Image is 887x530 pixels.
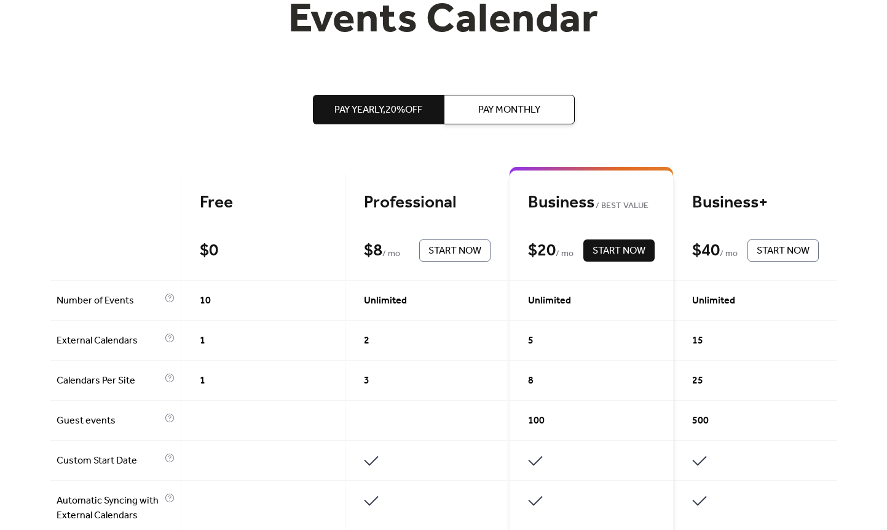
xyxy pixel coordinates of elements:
[528,294,571,308] span: Unlimited
[364,240,382,262] div: $ 8
[57,294,162,308] span: Number of Events
[692,374,703,388] span: 25
[364,374,369,388] span: 3
[528,374,534,388] span: 8
[364,334,369,348] span: 2
[419,239,491,262] button: Start Now
[57,414,162,428] span: Guest events
[692,414,709,428] span: 500
[528,240,556,262] div: $ 20
[692,240,720,262] div: $ 40
[692,334,703,348] span: 15
[313,95,444,124] button: Pay Yearly,20%off
[57,334,162,348] span: External Calendars
[57,494,162,523] span: Automatic Syncing with External Calendars
[382,247,400,262] span: / mo
[747,239,819,262] button: Start Now
[334,103,422,118] span: Pay Yearly, 20% off
[57,454,162,468] span: Custom Start Date
[692,192,819,214] div: Business+
[57,374,162,388] span: Calendars Per Site
[200,334,205,348] span: 1
[528,334,534,348] span: 5
[364,192,491,214] div: Professional
[593,244,645,259] span: Start Now
[444,95,575,124] button: Pay Monthly
[528,192,655,214] div: Business
[583,239,655,262] button: Start Now
[428,244,481,259] span: Start Now
[200,294,211,308] span: 10
[200,240,218,262] div: $ 0
[528,414,545,428] span: 100
[364,294,407,308] span: Unlimited
[200,192,326,214] div: Free
[556,247,574,262] span: / mo
[692,294,735,308] span: Unlimited
[594,199,649,214] span: BEST VALUE
[200,374,205,388] span: 1
[720,247,738,262] span: / mo
[478,103,540,118] span: Pay Monthly
[757,244,810,259] span: Start Now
